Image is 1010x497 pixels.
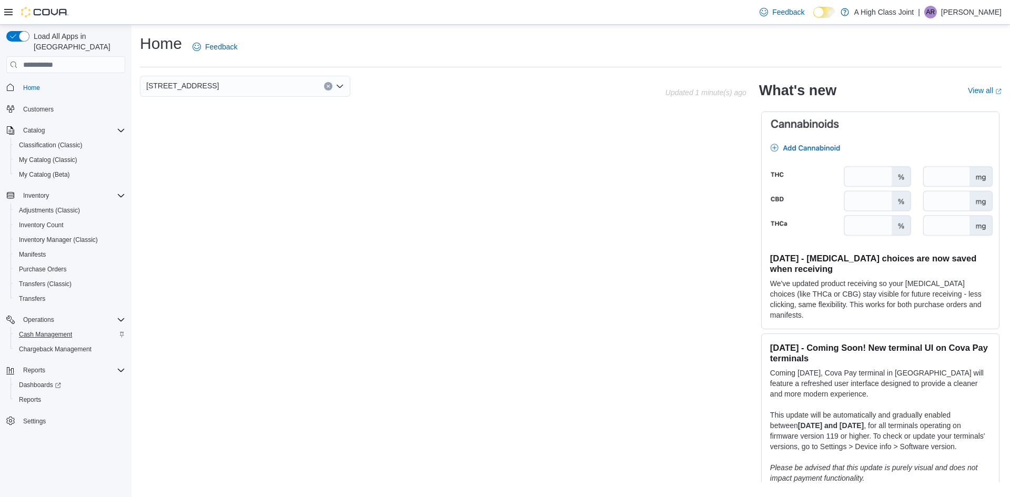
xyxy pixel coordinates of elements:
span: Reports [15,393,125,406]
a: Home [19,82,44,94]
button: Clear input [324,82,332,90]
span: Inventory [23,191,49,200]
a: Adjustments (Classic) [15,204,84,217]
span: Customers [23,105,54,114]
a: Manifests [15,248,50,261]
span: Purchase Orders [15,263,125,276]
a: Inventory Count [15,219,68,231]
a: Inventory Manager (Classic) [15,234,102,246]
button: Reports [19,364,49,377]
span: Transfers [15,292,125,305]
a: My Catalog (Classic) [15,154,82,166]
span: Chargeback Management [15,343,125,356]
button: Home [2,79,129,95]
button: Cash Management [11,327,129,342]
span: Inventory Count [15,219,125,231]
span: Adjustments (Classic) [15,204,125,217]
span: My Catalog (Beta) [15,168,125,181]
a: Settings [19,415,50,428]
span: My Catalog (Classic) [19,156,77,164]
a: Dashboards [15,379,65,391]
button: Inventory [19,189,53,202]
span: Transfers (Classic) [19,280,72,288]
span: Chargeback Management [19,345,92,353]
input: Dark Mode [813,7,835,18]
span: Catalog [23,126,45,135]
span: Reports [23,366,45,374]
button: Reports [2,363,129,378]
em: Please be advised that this update is purely visual and does not impact payment functionality. [770,463,978,482]
a: Classification (Classic) [15,139,87,151]
span: Home [23,84,40,92]
p: Updated 1 minute(s) ago [665,88,746,97]
span: Manifests [15,248,125,261]
button: Operations [2,312,129,327]
button: Inventory Count [11,218,129,232]
h3: [DATE] - [MEDICAL_DATA] choices are now saved when receiving [770,253,991,274]
span: Dashboards [15,379,125,391]
button: Reports [11,392,129,407]
span: Settings [19,414,125,428]
button: Manifests [11,247,129,262]
p: Coming [DATE], Cova Pay terminal in [GEOGRAPHIC_DATA] will feature a refreshed user interface des... [770,368,991,399]
span: Inventory Manager (Classic) [19,236,98,244]
button: Open list of options [336,82,344,90]
p: A High Class Joint [854,6,914,18]
span: My Catalog (Classic) [15,154,125,166]
span: Inventory Count [19,221,64,229]
span: Operations [19,313,125,326]
span: Load All Apps in [GEOGRAPHIC_DATA] [29,31,125,52]
span: Home [19,80,125,94]
span: Inventory Manager (Classic) [15,234,125,246]
span: Transfers [19,295,45,303]
span: Settings [23,417,46,425]
button: My Catalog (Classic) [11,153,129,167]
span: Adjustments (Classic) [19,206,80,215]
button: Chargeback Management [11,342,129,357]
span: Purchase Orders [19,265,67,273]
span: Classification (Classic) [19,141,83,149]
span: Feedback [772,7,804,17]
span: Operations [23,316,54,324]
span: Feedback [205,42,237,52]
a: Feedback [188,36,241,57]
span: AR [926,6,935,18]
h1: Home [140,33,182,54]
button: Catalog [19,124,49,137]
span: Catalog [19,124,125,137]
svg: External link [995,88,1002,95]
span: Cash Management [19,330,72,339]
a: Cash Management [15,328,76,341]
span: Reports [19,395,41,404]
button: Customers [2,102,129,117]
a: Transfers (Classic) [15,278,76,290]
span: Transfers (Classic) [15,278,125,290]
a: Customers [19,103,58,116]
button: Operations [19,313,58,326]
p: This update will be automatically and gradually enabled between , for all terminals operating on ... [770,410,991,452]
img: Cova [21,7,68,17]
a: Chargeback Management [15,343,96,356]
h2: What's new [759,82,836,99]
span: [STREET_ADDRESS] [146,79,219,92]
button: Transfers [11,291,129,306]
button: My Catalog (Beta) [11,167,129,182]
button: Transfers (Classic) [11,277,129,291]
span: Cash Management [15,328,125,341]
a: Reports [15,393,45,406]
button: Purchase Orders [11,262,129,277]
span: Customers [19,103,125,116]
div: Alexa Rushton [924,6,937,18]
span: My Catalog (Beta) [19,170,70,179]
h3: [DATE] - Coming Soon! New terminal UI on Cova Pay terminals [770,342,991,363]
p: [PERSON_NAME] [941,6,1002,18]
span: Reports [19,364,125,377]
a: Dashboards [11,378,129,392]
a: Transfers [15,292,49,305]
span: Manifests [19,250,46,259]
strong: [DATE] and [DATE] [798,421,864,430]
button: Classification (Classic) [11,138,129,153]
nav: Complex example [6,75,125,456]
a: Purchase Orders [15,263,71,276]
